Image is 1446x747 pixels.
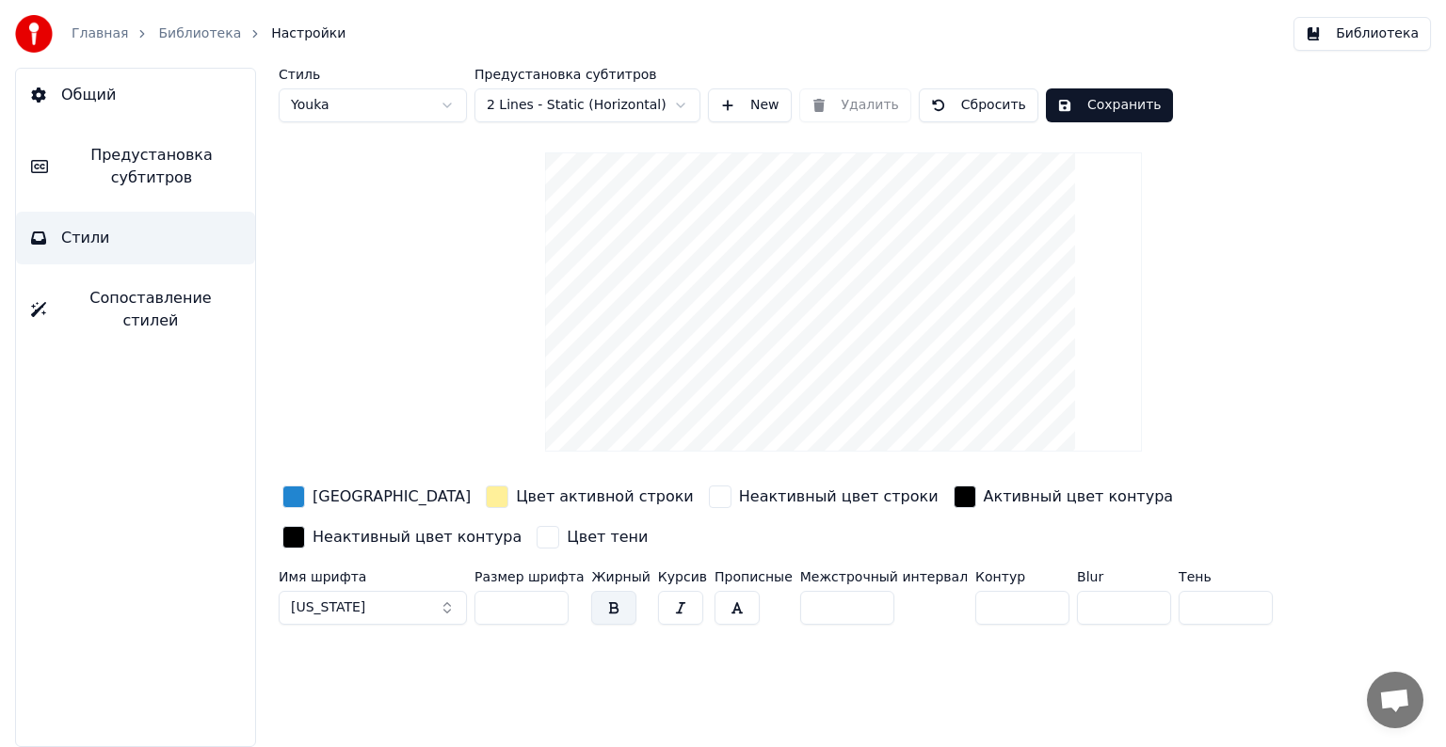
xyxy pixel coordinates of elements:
a: Главная [72,24,128,43]
span: Предустановка субтитров [63,144,240,189]
label: Размер шрифта [474,570,584,583]
button: New [708,88,792,122]
img: youka [15,15,53,53]
button: Активный цвет контура [950,482,1178,512]
div: Цвет активной строки [516,485,694,508]
label: Тень [1179,570,1273,583]
button: Цвет тени [533,522,651,552]
div: Открытый чат [1367,672,1423,728]
span: Стили [61,227,110,249]
button: Библиотека [1293,17,1431,51]
label: Имя шрифта [279,570,467,583]
label: Стиль [279,68,467,81]
a: Библиотека [158,24,241,43]
button: Сопоставление стилей [16,272,255,347]
span: [US_STATE] [291,598,365,617]
button: Сохранить [1046,88,1173,122]
button: Предустановка субтитров [16,129,255,204]
div: Неактивный цвет строки [739,485,939,508]
label: Blur [1077,570,1171,583]
nav: breadcrumb [72,24,345,43]
span: Настройки [271,24,345,43]
button: [GEOGRAPHIC_DATA] [279,482,474,512]
button: Неактивный цвет строки [705,482,942,512]
label: Контур [975,570,1069,583]
button: Цвет активной строки [482,482,698,512]
div: Цвет тени [567,526,648,548]
span: Сопоставление стилей [61,287,240,332]
button: Сбросить [919,88,1038,122]
button: Общий [16,69,255,121]
div: Неактивный цвет контура [313,526,522,548]
label: Курсив [658,570,707,583]
label: Прописные [715,570,793,583]
label: Межстрочный интервал [800,570,968,583]
button: Стили [16,212,255,264]
span: Общий [61,84,116,106]
label: Предустановка субтитров [474,68,700,81]
div: Активный цвет контура [984,485,1174,508]
div: [GEOGRAPHIC_DATA] [313,485,471,508]
button: Неактивный цвет контура [279,522,525,552]
label: Жирный [591,570,650,583]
